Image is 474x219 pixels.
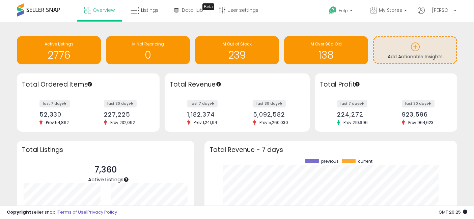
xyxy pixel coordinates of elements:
[202,3,214,10] div: Tooltip anchor
[223,41,252,47] span: M Out of Stock
[358,159,372,164] span: current
[320,80,452,89] h3: Total Profit
[418,7,456,22] a: Hi [PERSON_NAME]
[187,111,232,118] div: 1,182,374
[104,111,147,118] div: 227,225
[337,100,367,107] label: last 7 days
[39,100,70,107] label: last 7 days
[132,41,164,47] span: M Not Repricing
[107,120,138,125] span: Prev: 232,092
[39,111,83,118] div: 52,330
[190,120,222,125] span: Prev: 1,241,941
[405,120,437,125] span: Prev: 964,623
[284,36,368,64] a: M Over 90d Old 138
[22,147,189,152] h3: Total Listings
[170,80,305,89] h3: Total Revenue
[182,7,203,13] span: DataHub
[20,50,97,61] h1: 2776
[43,120,72,125] span: Prev: 54,862
[93,7,115,13] span: Overview
[7,209,117,216] div: seller snap | |
[195,36,279,64] a: M Out of Stock 239
[337,111,381,118] div: 224,272
[253,111,298,118] div: 5,092,582
[439,209,467,215] span: 2025-09-10 20:25 GMT
[253,100,286,107] label: last 30 days
[187,100,218,107] label: last 7 days
[287,50,365,61] h1: 138
[58,209,86,215] a: Terms of Use
[388,53,443,60] span: Add Actionable Insights
[329,6,337,14] i: Get Help
[311,41,342,47] span: M Over 90d Old
[106,36,190,64] a: M Not Repricing 0
[426,7,452,13] span: Hi [PERSON_NAME]
[374,37,456,63] a: Add Actionable Insights
[216,81,222,87] div: Tooltip anchor
[17,36,101,64] a: Active Listings 2776
[402,111,445,118] div: 923,596
[88,163,123,176] p: 7,360
[402,100,435,107] label: last 30 days
[339,8,348,13] span: Help
[88,176,123,183] span: Active Listings
[256,120,291,125] span: Prev: 5,260,030
[210,147,452,152] h3: Total Revenue - 7 days
[379,7,402,13] span: My Stores
[22,80,155,89] h3: Total Ordered Items
[141,7,159,13] span: Listings
[354,81,360,87] div: Tooltip anchor
[340,120,371,125] span: Prev: 219,696
[87,81,93,87] div: Tooltip anchor
[198,50,276,61] h1: 239
[104,100,137,107] label: last 30 days
[123,177,129,183] div: Tooltip anchor
[45,41,74,47] span: Active Listings
[87,209,117,215] a: Privacy Policy
[321,159,339,164] span: previous
[7,209,31,215] strong: Copyright
[324,1,359,22] a: Help
[109,50,187,61] h1: 0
